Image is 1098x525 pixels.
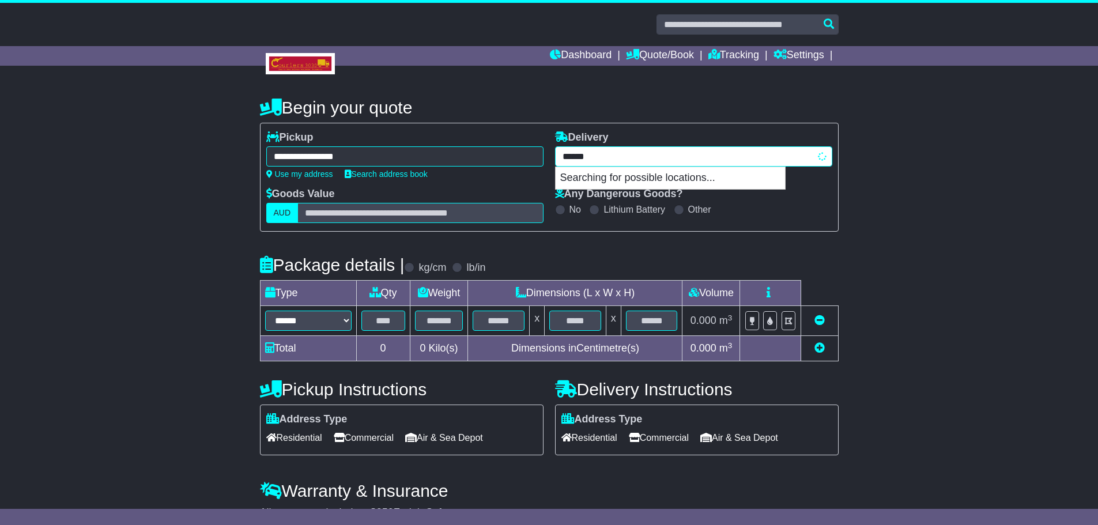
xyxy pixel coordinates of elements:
span: 250 [376,507,394,518]
label: kg/cm [418,262,446,274]
label: Lithium Battery [603,204,665,215]
span: Residential [561,429,617,447]
td: Volume [682,281,740,306]
a: Add new item [814,342,825,354]
span: 0.000 [691,342,716,354]
a: Dashboard [550,46,612,66]
a: Remove this item [814,315,825,326]
a: Tracking [708,46,759,66]
span: 0 [420,342,425,354]
td: Dimensions in Centimetre(s) [468,336,682,361]
label: lb/in [466,262,485,274]
td: Qty [356,281,410,306]
a: Quote/Book [626,46,694,66]
label: Pickup [266,131,314,144]
td: Total [260,336,356,361]
sup: 3 [728,314,733,322]
a: Search address book [345,169,428,179]
typeahead: Please provide city [555,146,832,167]
span: Commercial [629,429,689,447]
span: m [719,315,733,326]
label: Address Type [266,413,348,426]
sup: 3 [728,341,733,350]
a: Settings [773,46,824,66]
td: Kilo(s) [410,336,468,361]
a: Use my address [266,169,333,179]
h4: Begin your quote [260,98,839,117]
td: Type [260,281,356,306]
span: m [719,342,733,354]
td: Dimensions (L x W x H) [468,281,682,306]
label: Delivery [555,131,609,144]
td: x [530,306,545,336]
td: x [606,306,621,336]
td: Weight [410,281,468,306]
span: Air & Sea Depot [700,429,778,447]
label: AUD [266,203,299,223]
h4: Pickup Instructions [260,380,544,399]
label: Any Dangerous Goods? [555,188,683,201]
label: Other [688,204,711,215]
h4: Delivery Instructions [555,380,839,399]
td: 0 [356,336,410,361]
label: Goods Value [266,188,335,201]
div: All our quotes include a $ FreightSafe warranty. [260,507,839,519]
span: Residential [266,429,322,447]
span: Air & Sea Depot [405,429,483,447]
span: 0.000 [691,315,716,326]
h4: Warranty & Insurance [260,481,839,500]
span: Commercial [334,429,394,447]
label: Address Type [561,413,643,426]
label: No [569,204,581,215]
p: Searching for possible locations... [556,167,785,189]
h4: Package details | [260,255,405,274]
